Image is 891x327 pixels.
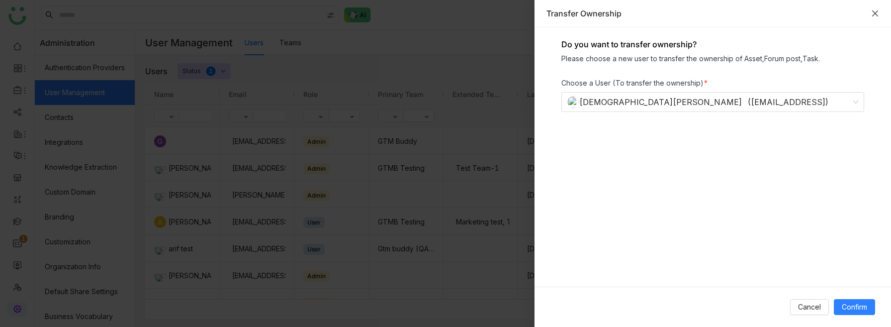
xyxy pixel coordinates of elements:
button: Confirm [834,299,875,315]
div: Transfer Ownership [546,8,866,19]
div: Choose a User (To transfer the ownership) [561,79,864,87]
img: 684a9b06de261c4b36a3cf65 [567,96,579,108]
button: Cancel [790,299,829,315]
button: Close [871,9,879,17]
div: Please choose a new user to transfer the ownership of Asset,Forum post,Task. [561,54,864,63]
span: Confirm [842,302,867,313]
nz-select-item: Vishnu Vardhan [567,93,858,111]
span: Cancel [798,302,821,313]
div: Do you want to transfer ownership? [561,39,864,49]
div: [DEMOGRAPHIC_DATA][PERSON_NAME] ([EMAIL_ADDRESS]) [567,93,849,111]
